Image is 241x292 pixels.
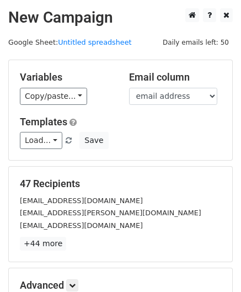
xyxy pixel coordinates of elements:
[20,132,62,149] a: Load...
[20,71,113,83] h5: Variables
[79,132,108,149] button: Save
[8,38,132,46] small: Google Sheet:
[20,221,143,230] small: [EMAIL_ADDRESS][DOMAIN_NAME]
[129,71,222,83] h5: Email column
[159,38,233,46] a: Daily emails left: 50
[20,209,201,217] small: [EMAIL_ADDRESS][PERSON_NAME][DOMAIN_NAME]
[20,178,221,190] h5: 47 Recipients
[20,197,143,205] small: [EMAIL_ADDRESS][DOMAIN_NAME]
[20,237,66,251] a: +44 more
[20,116,67,128] a: Templates
[20,279,221,291] h5: Advanced
[20,88,87,105] a: Copy/paste...
[58,38,131,46] a: Untitled spreadsheet
[186,239,241,292] iframe: Chat Widget
[159,36,233,49] span: Daily emails left: 50
[8,8,233,27] h2: New Campaign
